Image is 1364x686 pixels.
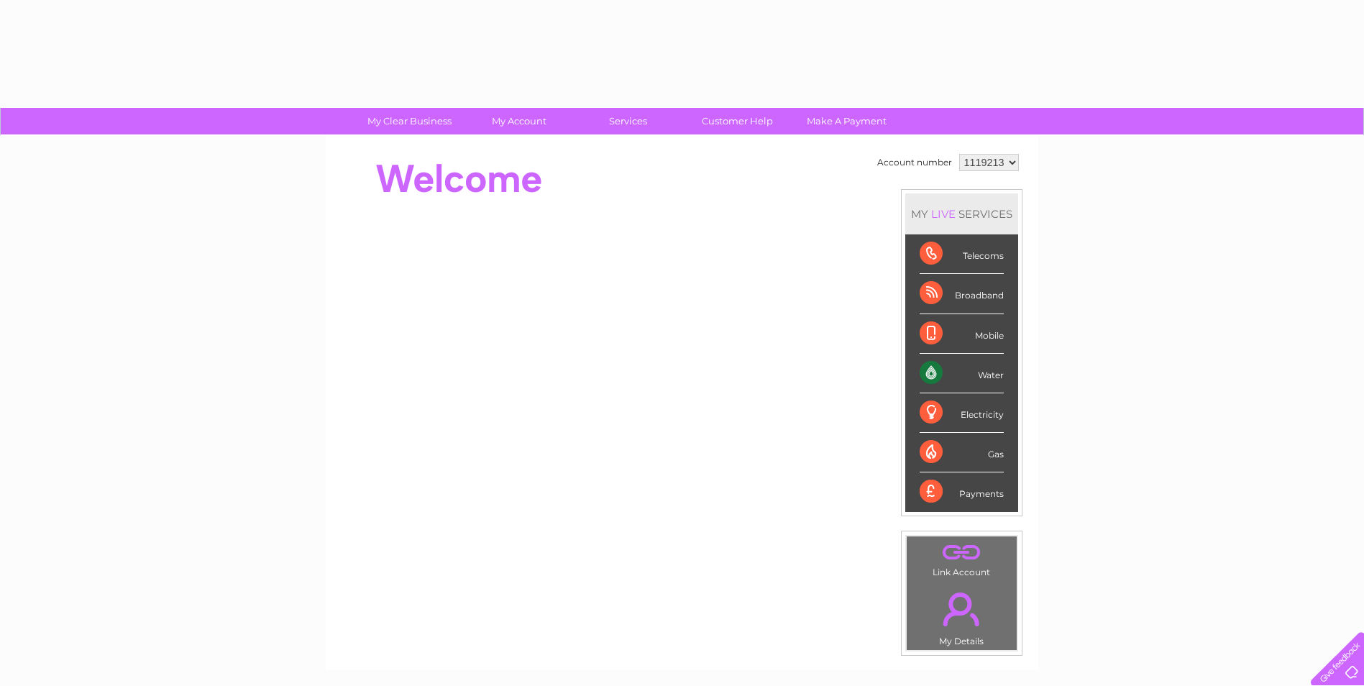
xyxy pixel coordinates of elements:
div: Electricity [920,393,1004,433]
div: Telecoms [920,234,1004,274]
td: Account number [874,150,956,175]
a: . [910,584,1013,634]
div: Gas [920,433,1004,472]
div: Water [920,354,1004,393]
a: Services [569,108,687,134]
td: Link Account [906,536,1017,581]
a: My Account [459,108,578,134]
a: My Clear Business [350,108,469,134]
td: My Details [906,580,1017,651]
div: LIVE [928,207,958,221]
a: . [910,540,1013,565]
div: Broadband [920,274,1004,314]
div: Payments [920,472,1004,511]
a: Make A Payment [787,108,906,134]
div: MY SERVICES [905,193,1018,234]
div: Mobile [920,314,1004,354]
a: Customer Help [678,108,797,134]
